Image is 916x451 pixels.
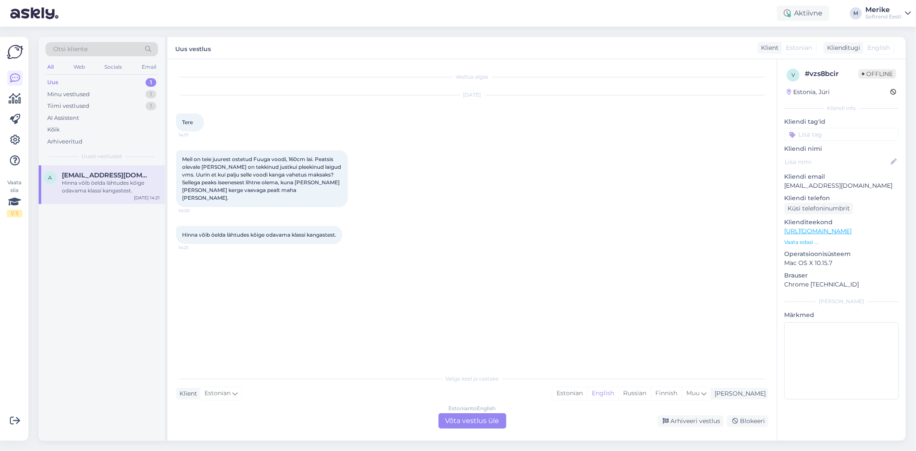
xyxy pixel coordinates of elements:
span: Otsi kliente [53,45,88,54]
span: 14:21 [179,244,211,251]
div: M [850,7,862,19]
div: Uus [47,78,58,87]
div: Softrend Eesti [865,13,901,20]
div: Finnish [651,387,682,400]
label: Uus vestlus [175,42,211,54]
div: Merike [865,6,901,13]
p: Kliendi tag'id [784,117,899,126]
div: AI Assistent [47,114,79,122]
div: English [587,387,618,400]
p: Operatsioonisüsteem [784,250,899,259]
div: 1 / 3 [7,210,22,217]
p: [EMAIL_ADDRESS][DOMAIN_NAME] [784,181,899,190]
span: v [791,72,795,78]
span: a [49,174,52,181]
p: Märkmed [784,311,899,320]
div: Klient [176,389,197,398]
img: Askly Logo [7,44,23,60]
input: Lisa tag [784,128,899,141]
div: All [46,61,55,73]
p: Kliendi email [784,172,899,181]
p: Vaata edasi ... [784,238,899,246]
div: # vzs8bcir [805,69,858,79]
div: Vaata siia [7,179,22,217]
span: Hinna võib öelda lähtudes kõige odavama klassi kangastest. [182,232,336,238]
span: Muu [686,389,700,397]
span: Tere [182,119,193,125]
p: Chrome [TECHNICAL_ID] [784,280,899,289]
div: Võta vestlus üle [438,413,506,429]
div: Web [72,61,87,73]
input: Lisa nimi [785,157,889,167]
div: Estonian [552,387,587,400]
div: Tiimi vestlused [47,102,89,110]
div: 1 [146,78,156,87]
div: Estonia, Jüri [787,88,830,97]
div: Arhiveeri vestlus [657,415,724,427]
span: anettlillev2li@gmail.com [62,171,151,179]
div: Kõik [47,125,60,134]
span: Estonian [786,43,812,52]
div: Klienditugi [824,43,860,52]
span: Uued vestlused [82,152,122,160]
p: Kliendi nimi [784,144,899,153]
a: [URL][DOMAIN_NAME] [784,227,852,235]
div: Vestlus algas [176,73,768,81]
span: 14:20 [179,207,211,214]
div: Russian [618,387,651,400]
span: Offline [858,69,896,79]
p: Mac OS X 10.15.7 [784,259,899,268]
div: Kliendi info [784,104,899,112]
p: Kliendi telefon [784,194,899,203]
div: Socials [103,61,124,73]
div: 1 [146,102,156,110]
span: English [867,43,890,52]
div: Küsi telefoninumbrit [784,203,853,214]
div: Arhiveeritud [47,137,82,146]
a: MerikeSoftrend Eesti [865,6,911,20]
div: [PERSON_NAME] [711,389,766,398]
div: 1 [146,90,156,99]
div: [DATE] [176,91,768,99]
div: Email [140,61,158,73]
div: Aktiivne [777,6,829,21]
span: Meil on teie juurest ostetud Fuuga voodi, 160cm lai. Peatsis olevale [PERSON_NAME] on tekkinud ju... [182,156,342,201]
div: Estonian to English [449,405,496,412]
div: Klient [758,43,779,52]
div: Blokeeri [727,415,768,427]
div: [DATE] 14:21 [134,195,160,201]
div: Valige keel ja vastake [176,375,768,383]
p: Brauser [784,271,899,280]
div: [PERSON_NAME] [784,298,899,305]
div: Minu vestlused [47,90,90,99]
span: Estonian [204,389,231,398]
div: Hinna võib öelda lähtudes kõige odavama klassi kangastest. [62,179,160,195]
p: Klienditeekond [784,218,899,227]
span: 14:17 [179,132,211,138]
